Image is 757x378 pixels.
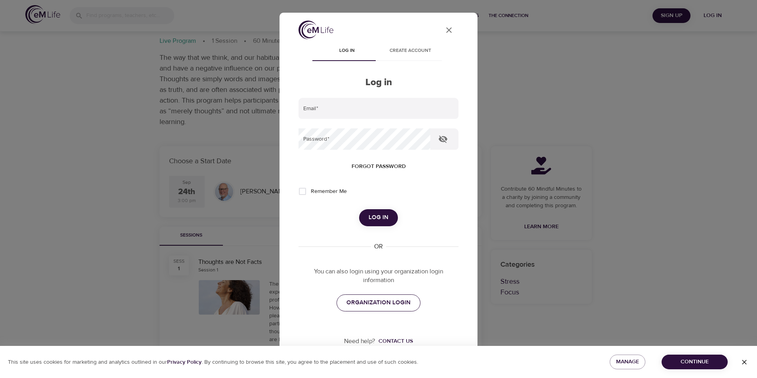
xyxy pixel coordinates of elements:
p: Need help? [344,337,375,346]
div: OR [371,242,386,251]
a: Contact us [375,337,413,345]
h2: Log in [299,77,458,88]
button: Forgot password [348,159,409,174]
b: Privacy Policy [167,359,202,366]
div: disabled tabs example [299,42,458,61]
span: Log in [369,212,388,223]
button: close [439,21,458,40]
a: ORGANIZATION LOGIN [337,294,420,311]
span: Remember Me [311,187,347,196]
span: Forgot password [352,162,406,172]
span: Create account [383,47,437,55]
span: ORGANIZATION LOGIN [346,298,411,308]
span: Manage [616,357,639,367]
img: logo [299,21,333,39]
p: You can also login using your organization login information [299,267,458,285]
span: Continue [668,357,721,367]
button: Log in [359,209,398,226]
div: Contact us [378,337,413,345]
span: Log in [320,47,374,55]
